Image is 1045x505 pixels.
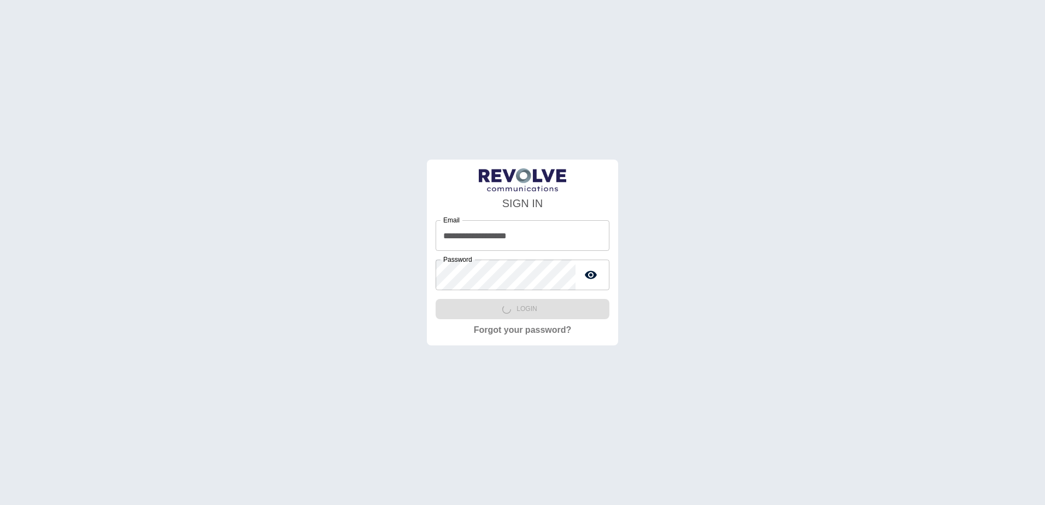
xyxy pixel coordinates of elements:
img: LogoText [479,168,566,192]
a: Forgot your password? [474,324,572,337]
h4: SIGN IN [436,195,609,212]
label: Password [443,255,472,264]
label: Email [443,215,460,225]
button: toggle password visibility [580,264,602,286]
